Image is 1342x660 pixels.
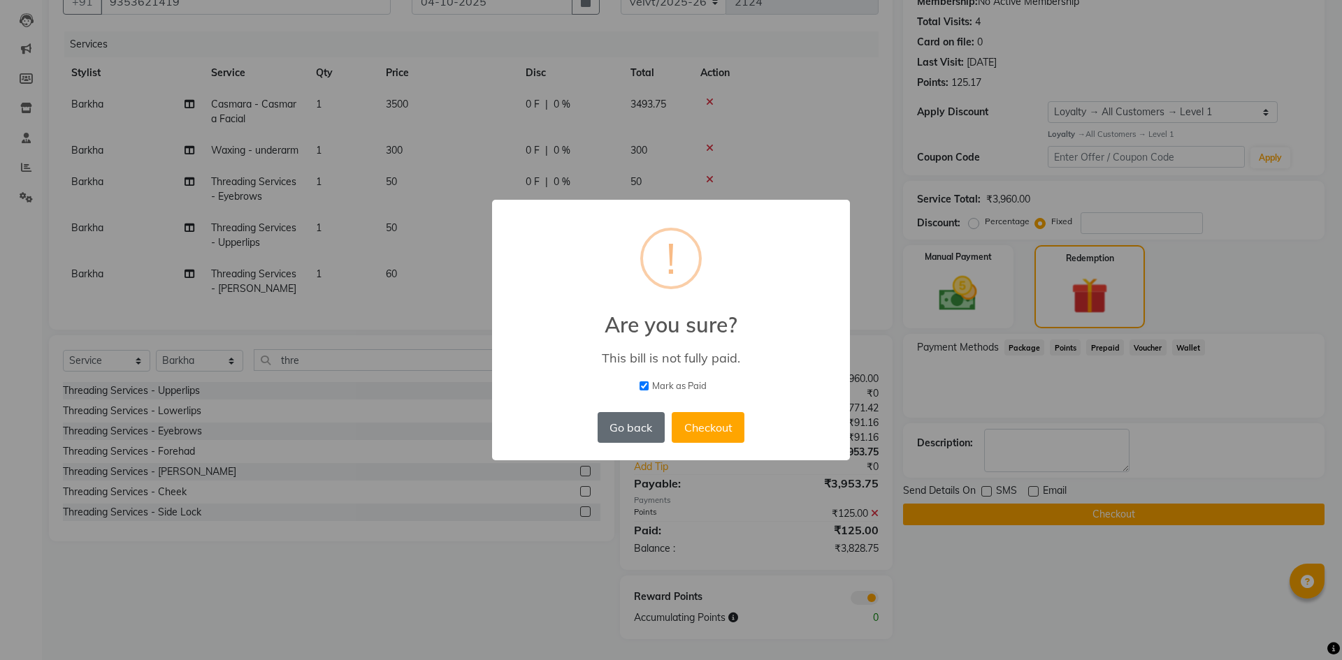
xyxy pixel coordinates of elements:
button: Go back [598,412,665,443]
div: This bill is not fully paid. [512,350,830,366]
span: Mark as Paid [652,379,707,393]
input: Mark as Paid [640,381,649,390]
h2: Are you sure? [492,295,850,337]
div: ! [666,230,676,286]
button: Checkout [672,412,744,443]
